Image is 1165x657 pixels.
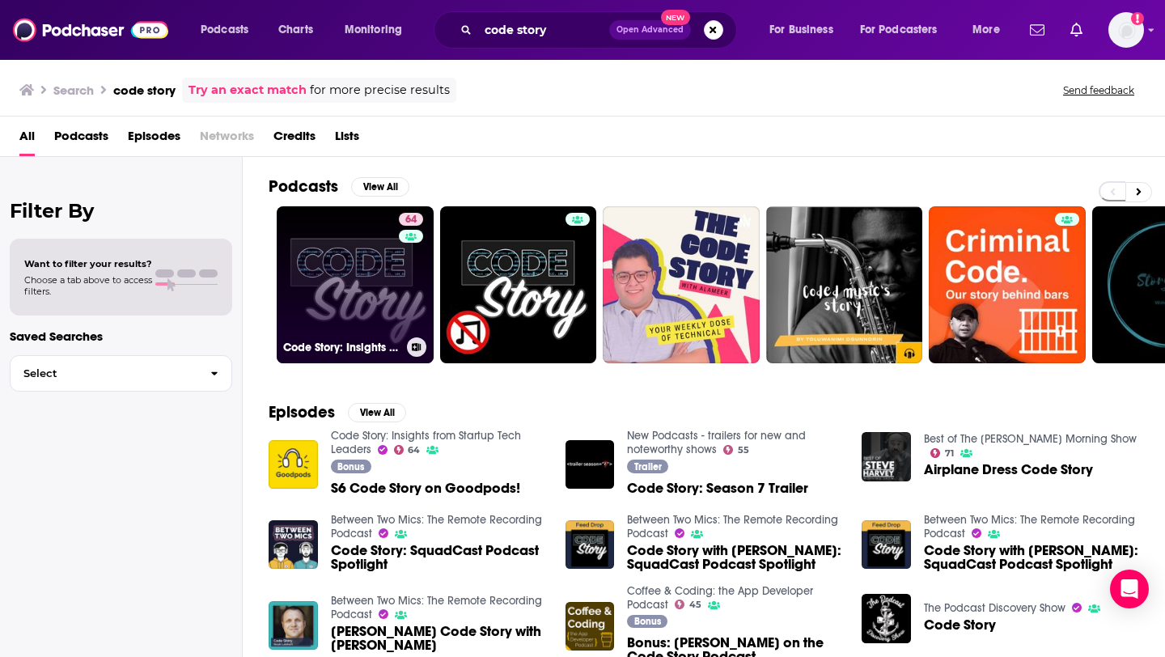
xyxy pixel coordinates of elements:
[627,513,838,540] a: Between Two Mics: The Remote Recording Podcast
[1108,12,1144,48] span: Logged in as autumncomm
[769,19,833,41] span: For Business
[862,432,911,481] img: Airplane Dress Code Story
[19,123,35,156] a: All
[10,328,232,344] p: Saved Searches
[478,17,609,43] input: Search podcasts, credits, & more...
[24,274,152,297] span: Choose a tab above to access filters.
[277,206,434,363] a: 64Code Story: Insights from Startup Tech Leaders
[1023,16,1051,44] a: Show notifications dropdown
[273,123,316,156] a: Credits
[13,15,168,45] img: Podchaser - Follow, Share and Rate Podcasts
[566,440,615,490] img: Code Story: Season 7 Trailer
[609,20,691,40] button: Open AdvancedNew
[924,544,1139,571] span: Code Story with [PERSON_NAME]: SquadCast Podcast Spotlight
[689,601,701,608] span: 45
[738,447,749,454] span: 55
[269,601,318,651] img: Zach Moreno's Code Story with Noah Labhart
[1058,83,1139,97] button: Send feedback
[331,594,542,621] a: Between Two Mics: The Remote Recording Podcast
[924,463,1093,477] a: Airplane Dress Code Story
[269,176,338,197] h2: Podcasts
[1064,16,1089,44] a: Show notifications dropdown
[627,481,808,495] a: Code Story: Season 7 Trailer
[337,462,364,472] span: Bonus
[860,19,938,41] span: For Podcasters
[924,601,1065,615] a: The Podcast Discovery Show
[566,520,615,570] img: Code Story with Noah Labhart: SquadCast Podcast Spotlight
[269,520,318,570] img: Code Story: SquadCast Podcast Spotlight
[269,440,318,490] img: S6 Code Story on Goodpods!
[335,123,359,156] a: Lists
[616,26,684,34] span: Open Advanced
[331,625,546,652] span: [PERSON_NAME] Code Story with [PERSON_NAME]
[331,544,546,571] a: Code Story: SquadCast Podcast Spotlight
[331,481,520,495] a: S6 Code Story on Goodpods!
[405,212,417,228] span: 64
[627,429,806,456] a: New Podcasts - trailers for new and noteworthy shows
[945,450,954,457] span: 71
[345,19,402,41] span: Monitoring
[11,368,197,379] span: Select
[862,594,911,643] img: Code Story
[930,448,954,458] a: 71
[310,81,450,100] span: for more precise results
[627,544,842,571] a: Code Story with Noah Labhart: SquadCast Podcast Spotlight
[351,177,409,197] button: View All
[278,19,313,41] span: Charts
[24,258,152,269] span: Want to filter your results?
[924,618,996,632] span: Code Story
[1131,12,1144,25] svg: Add a profile image
[1108,12,1144,48] img: User Profile
[268,17,323,43] a: Charts
[972,19,1000,41] span: More
[924,513,1135,540] a: Between Two Mics: The Remote Recording Podcast
[1108,12,1144,48] button: Show profile menu
[200,123,254,156] span: Networks
[201,19,248,41] span: Podcasts
[449,11,752,49] div: Search podcasts, credits, & more...
[189,17,269,43] button: open menu
[269,402,335,422] h2: Episodes
[661,10,690,25] span: New
[408,447,420,454] span: 64
[723,445,749,455] a: 55
[331,513,542,540] a: Between Two Mics: The Remote Recording Podcast
[566,602,615,651] img: Bonus: Rob J on the Code Story Podcast
[54,123,108,156] a: Podcasts
[10,355,232,392] button: Select
[758,17,854,43] button: open menu
[189,81,307,100] a: Try an exact match
[113,83,176,98] h3: code story
[399,213,423,226] a: 64
[675,600,701,609] a: 45
[331,429,521,456] a: Code Story: Insights from Startup Tech Leaders
[394,445,421,455] a: 64
[634,462,662,472] span: Trailer
[924,432,1137,446] a: Best of The Steve Harvey Morning Show
[331,625,546,652] a: Zach Moreno's Code Story with Noah Labhart
[849,17,961,43] button: open menu
[269,402,406,422] a: EpisodesView All
[1110,570,1149,608] div: Open Intercom Messenger
[128,123,180,156] a: Episodes
[348,403,406,422] button: View All
[10,199,232,223] h2: Filter By
[333,17,423,43] button: open menu
[627,584,813,612] a: Coffee & Coding: the App Developer Podcast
